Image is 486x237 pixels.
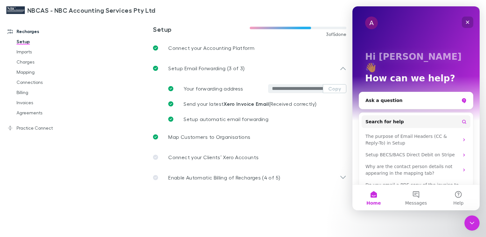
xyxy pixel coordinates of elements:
p: Enable Automatic Billing of Recharges (4 of 5) [168,174,280,181]
a: Setup automatic email forwarding [163,112,346,127]
span: Your forwarding address [184,85,243,91]
p: Map Customers to Organisations [168,133,250,141]
a: Connections [10,77,83,87]
a: Map Customers to Organisations [148,127,351,147]
h3: Setup [153,25,250,33]
a: Mapping [10,67,83,77]
a: Practice Connect [1,123,83,133]
span: Send your latest (Received correctly) [184,101,316,107]
iframe: Intercom live chat [464,215,480,231]
p: Setup Email Forwarding (3 of 3) [168,64,245,72]
p: Connect your Clients’ Xero Accounts [168,153,259,161]
img: NBCAS - NBC Accounting Services Pty Ltd's Logo [6,6,25,14]
a: Setup [10,37,83,47]
iframe: Intercom live chat [352,6,480,210]
span: 3 of 5 done [326,32,347,37]
p: Connect your Accounting Platform [168,44,254,52]
div: Setup Email Forwarding (3 of 3) [148,58,351,78]
a: Invoices [10,98,83,108]
strong: Xero Invoice Email [224,101,269,107]
button: Copy [323,84,346,93]
a: Recharges [1,26,83,37]
a: Send your latestXero Invoice Email(Received correctly) [163,96,346,112]
a: Imports [10,47,83,57]
a: Agreements [10,108,83,118]
a: Connect your Accounting Platform [148,38,351,58]
a: NBCAS - NBC Accounting Services Pty Ltd [3,3,159,18]
a: Charges [10,57,83,67]
a: Billing [10,87,83,98]
a: Connect your Clients’ Xero Accounts [148,147,351,167]
div: Enable Automatic Billing of Recharges (4 of 5) [148,167,351,188]
h3: NBCAS - NBC Accounting Services Pty Ltd [27,6,156,14]
span: Setup automatic email forwarding [184,116,268,122]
